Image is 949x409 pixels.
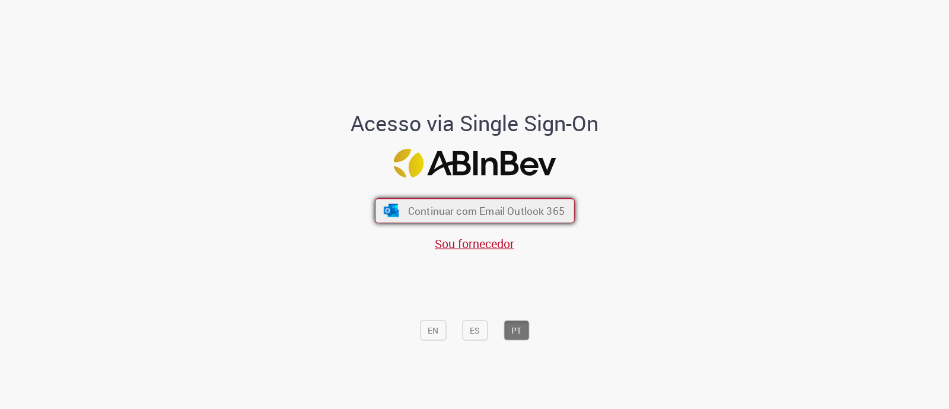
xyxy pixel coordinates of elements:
img: ícone Azure/Microsoft 360 [383,204,400,217]
button: EN [420,320,446,340]
button: ES [462,320,488,340]
button: PT [504,320,529,340]
button: ícone Azure/Microsoft 360 Continuar com Email Outlook 365 [375,198,575,223]
a: Sou fornecedor [435,236,514,252]
h1: Acesso via Single Sign-On [310,111,639,135]
span: Continuar com Email Outlook 365 [407,204,564,218]
img: Logo ABInBev [393,149,556,178]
